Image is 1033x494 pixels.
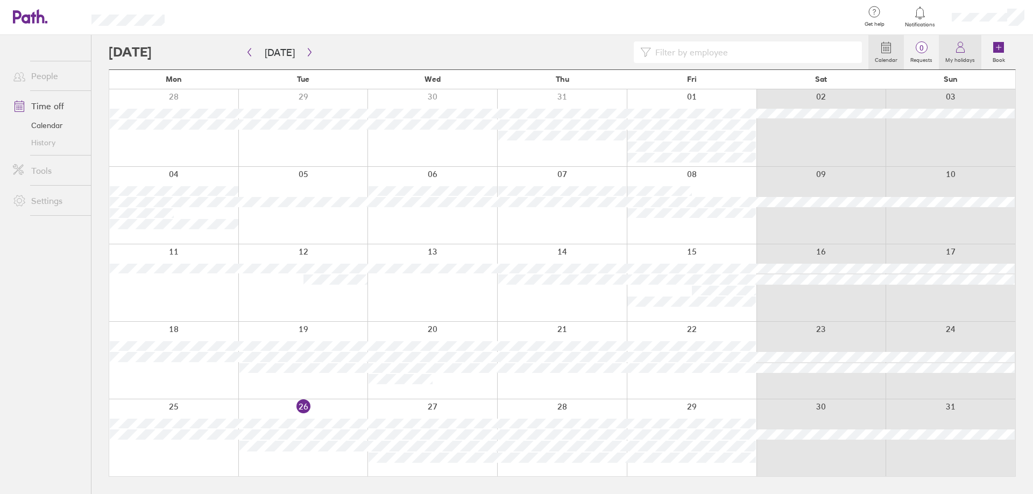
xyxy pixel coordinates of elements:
label: Requests [904,54,939,63]
a: Calendar [4,117,91,134]
span: Wed [424,75,441,83]
input: Filter by employee [651,42,855,62]
a: Time off [4,95,91,117]
a: History [4,134,91,151]
span: Fri [687,75,697,83]
span: Get help [857,21,892,27]
a: Notifications [903,5,938,28]
a: 0Requests [904,35,939,69]
a: Tools [4,160,91,181]
a: Calendar [868,35,904,69]
label: Book [986,54,1011,63]
span: Sat [815,75,827,83]
span: Tue [297,75,309,83]
span: Notifications [903,22,938,28]
label: My holidays [939,54,981,63]
span: Sun [944,75,958,83]
label: Calendar [868,54,904,63]
button: [DATE] [256,44,303,61]
a: My holidays [939,35,981,69]
a: People [4,65,91,87]
span: Thu [556,75,569,83]
a: Book [981,35,1016,69]
a: Settings [4,190,91,211]
span: 0 [904,44,939,52]
span: Mon [166,75,182,83]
